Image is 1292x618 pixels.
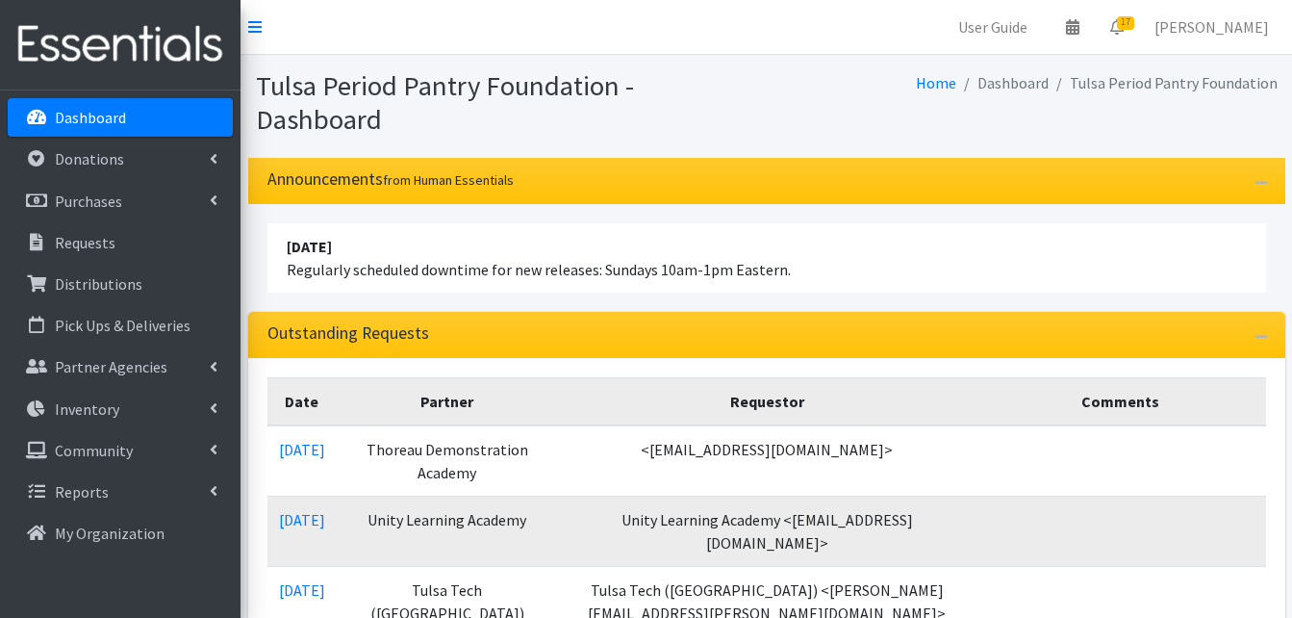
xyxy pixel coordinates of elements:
td: Thoreau Demonstration Academy [337,425,559,497]
a: User Guide [943,8,1043,46]
img: HumanEssentials [8,13,233,77]
p: Requests [55,233,115,252]
a: Dashboard [8,98,233,137]
p: Community [55,441,133,460]
a: Pick Ups & Deliveries [8,306,233,345]
p: Distributions [55,274,142,294]
span: 17 [1117,16,1134,30]
h3: Announcements [267,169,514,190]
p: Purchases [55,192,122,211]
a: Inventory [8,390,233,428]
a: Donations [8,140,233,178]
h1: Tulsa Period Pantry Foundation - Dashboard [256,69,760,136]
p: Inventory [55,399,119,419]
th: Date [267,378,337,426]
p: Reports [55,482,109,502]
p: My Organization [55,524,165,543]
p: Pick Ups & Deliveries [55,316,190,335]
th: Requestor [558,378,975,426]
a: Community [8,431,233,470]
th: Comments [975,378,1265,426]
td: Unity Learning Academy <[EMAIL_ADDRESS][DOMAIN_NAME]> [558,497,975,567]
a: 17 [1095,8,1139,46]
li: Dashboard [956,69,1049,97]
th: Partner [337,378,559,426]
p: Dashboard [55,108,126,127]
a: Partner Agencies [8,348,233,386]
a: [DATE] [279,580,325,600]
h3: Outstanding Requests [267,323,429,344]
a: [DATE] [279,510,325,529]
a: Reports [8,473,233,511]
a: [PERSON_NAME] [1139,8,1284,46]
p: Partner Agencies [55,357,167,376]
li: Regularly scheduled downtime for new releases: Sundays 10am-1pm Eastern. [267,223,1266,293]
a: Distributions [8,265,233,303]
a: Home [916,73,956,92]
a: Purchases [8,182,233,220]
a: Requests [8,223,233,262]
td: <[EMAIL_ADDRESS][DOMAIN_NAME]> [558,425,975,497]
a: My Organization [8,514,233,553]
td: Unity Learning Academy [337,497,559,567]
li: Tulsa Period Pantry Foundation [1049,69,1278,97]
p: Donations [55,149,124,168]
strong: [DATE] [287,237,332,256]
a: [DATE] [279,440,325,459]
small: from Human Essentials [383,171,514,189]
